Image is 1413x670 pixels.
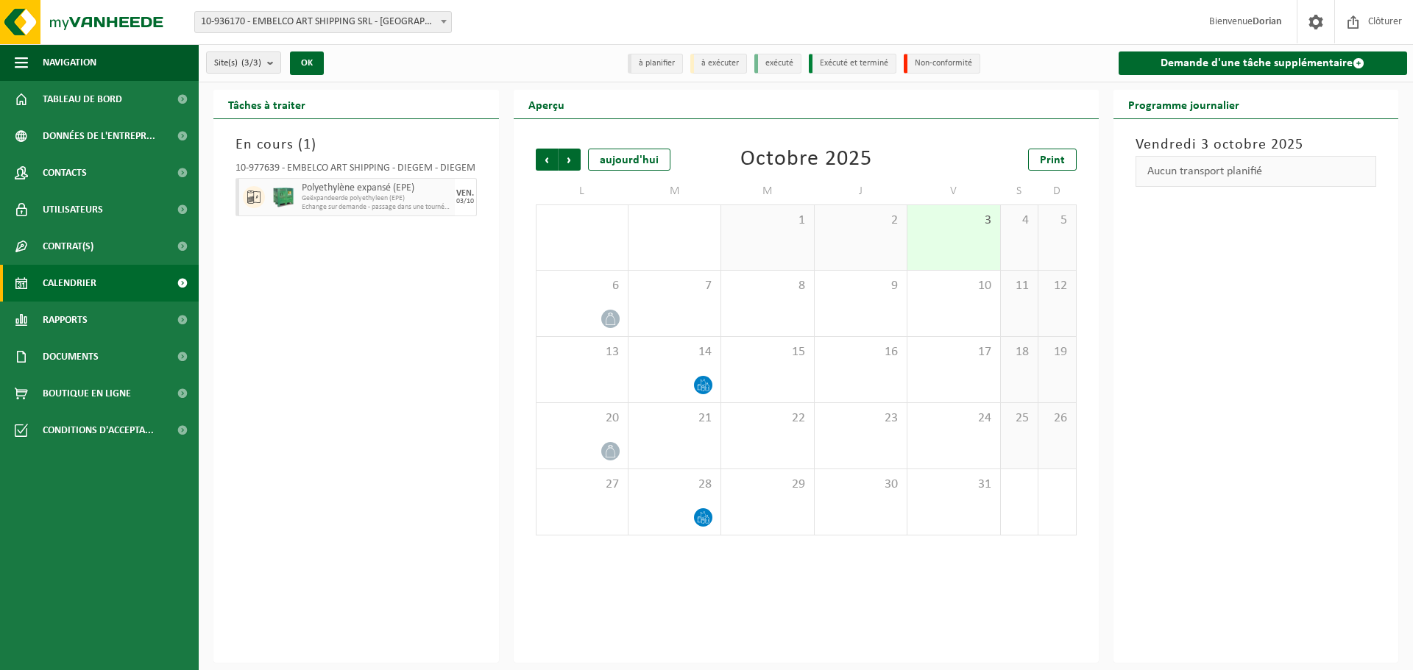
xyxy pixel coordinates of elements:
[290,51,324,75] button: OK
[740,149,872,171] div: Octobre 2025
[915,213,992,229] span: 3
[559,149,581,171] span: Suivant
[194,11,452,33] span: 10-936170 - EMBELCO ART SHIPPING SRL - ETTERBEEK
[43,375,131,412] span: Boutique en ligne
[1008,278,1030,294] span: 11
[915,278,992,294] span: 10
[815,178,907,204] td: J
[636,278,713,294] span: 7
[822,477,899,493] span: 30
[43,118,155,154] span: Données de l'entrepr...
[272,186,294,208] img: PB-HB-1400-HPE-GN-01
[514,90,579,118] h2: Aperçu
[636,477,713,493] span: 28
[690,54,747,74] li: à exécuter
[636,344,713,360] span: 14
[822,213,899,229] span: 2
[1001,178,1038,204] td: S
[809,54,896,74] li: Exécuté et terminé
[456,189,474,198] div: VEN.
[1136,156,1377,187] div: Aucun transport planifié
[822,344,899,360] span: 16
[1046,213,1068,229] span: 5
[43,228,93,265] span: Contrat(s)
[729,477,806,493] span: 29
[235,134,477,156] h3: En cours ( )
[1008,344,1030,360] span: 18
[43,44,96,81] span: Navigation
[822,410,899,427] span: 23
[43,338,99,375] span: Documents
[536,178,628,204] td: L
[1040,154,1065,166] span: Print
[721,178,814,204] td: M
[536,149,558,171] span: Précédent
[235,163,477,178] div: 10-977639 - EMBELCO ART SHIPPING - DIEGEM - DIEGEM
[1008,410,1030,427] span: 25
[544,278,620,294] span: 6
[636,410,713,427] span: 21
[302,203,451,212] span: Echange sur demande - passage dans une tournée fixe (traitement inclus)
[915,344,992,360] span: 17
[729,213,806,229] span: 1
[822,278,899,294] span: 9
[544,477,620,493] span: 27
[1119,51,1408,75] a: Demande d'une tâche supplémentaire
[915,410,992,427] span: 24
[43,191,103,228] span: Utilisateurs
[206,51,281,74] button: Site(s)(3/3)
[907,178,1000,204] td: V
[43,412,154,449] span: Conditions d'accepta...
[915,477,992,493] span: 31
[214,52,261,74] span: Site(s)
[1253,16,1282,27] strong: Dorian
[729,410,806,427] span: 22
[302,194,451,203] span: Geëxpandeerde polyethyleen (EPE)
[1028,149,1077,171] a: Print
[628,178,721,204] td: M
[1046,344,1068,360] span: 19
[1038,178,1076,204] td: D
[544,410,620,427] span: 20
[729,344,806,360] span: 15
[302,182,451,194] span: Polyethylène expansé (EPE)
[1046,278,1068,294] span: 12
[195,12,451,32] span: 10-936170 - EMBELCO ART SHIPPING SRL - ETTERBEEK
[1113,90,1254,118] h2: Programme journalier
[241,58,261,68] count: (3/3)
[628,54,683,74] li: à planifier
[43,154,87,191] span: Contacts
[303,138,311,152] span: 1
[544,344,620,360] span: 13
[1136,134,1377,156] h3: Vendredi 3 octobre 2025
[754,54,801,74] li: exécuté
[43,81,122,118] span: Tableau de bord
[904,54,980,74] li: Non-conformité
[456,198,474,205] div: 03/10
[1008,213,1030,229] span: 4
[43,265,96,302] span: Calendrier
[588,149,670,171] div: aujourd'hui
[43,302,88,338] span: Rapports
[1046,410,1068,427] span: 26
[213,90,320,118] h2: Tâches à traiter
[729,278,806,294] span: 8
